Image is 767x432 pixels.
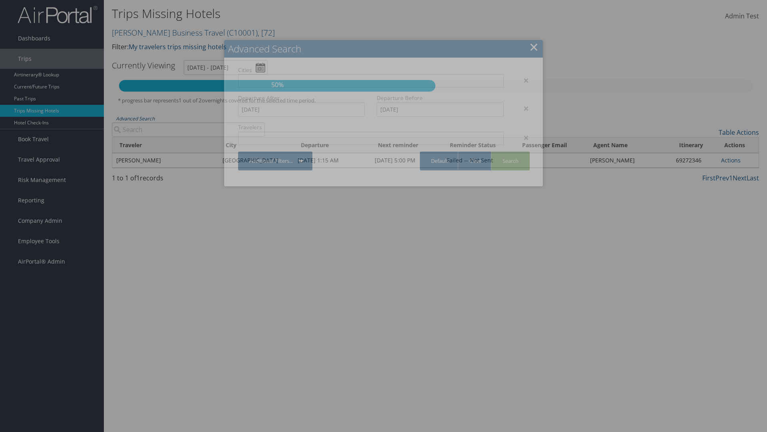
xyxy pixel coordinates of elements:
[420,152,459,170] a: Default
[238,66,504,74] label: Cities
[238,94,365,102] label: Departure After
[377,94,503,102] label: Departure Before
[510,104,535,113] div: ×
[238,123,504,131] label: Travelers
[510,76,535,85] div: ×
[458,152,493,170] a: Clear
[224,40,543,58] h2: Advanced Search
[238,152,312,170] a: Additional Filters...
[491,152,530,170] a: Search
[510,133,535,142] div: ×
[529,39,538,55] a: Close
